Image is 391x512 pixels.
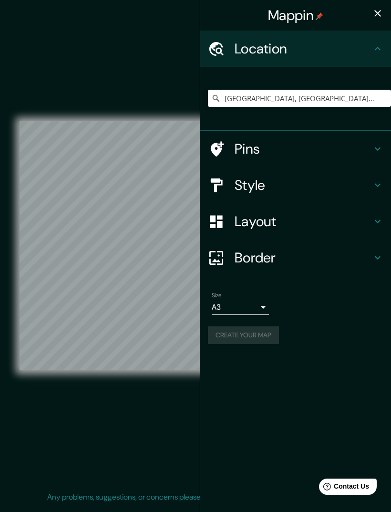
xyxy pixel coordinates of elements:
[235,140,372,157] h4: Pins
[200,167,391,203] div: Style
[235,249,372,266] h4: Border
[47,491,340,503] p: Any problems, suggestions, or concerns please email .
[200,31,391,67] div: Location
[200,131,391,167] div: Pins
[200,203,391,240] div: Layout
[306,475,381,502] iframe: Help widget launcher
[208,90,391,107] input: Pick your city or area
[316,12,323,20] img: pin-icon.png
[235,177,372,194] h4: Style
[235,40,372,57] h4: Location
[200,240,391,276] div: Border
[212,292,222,300] label: Size
[268,7,323,24] h4: Mappin
[212,300,269,315] div: A3
[20,121,371,370] canvas: Map
[235,213,372,230] h4: Layout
